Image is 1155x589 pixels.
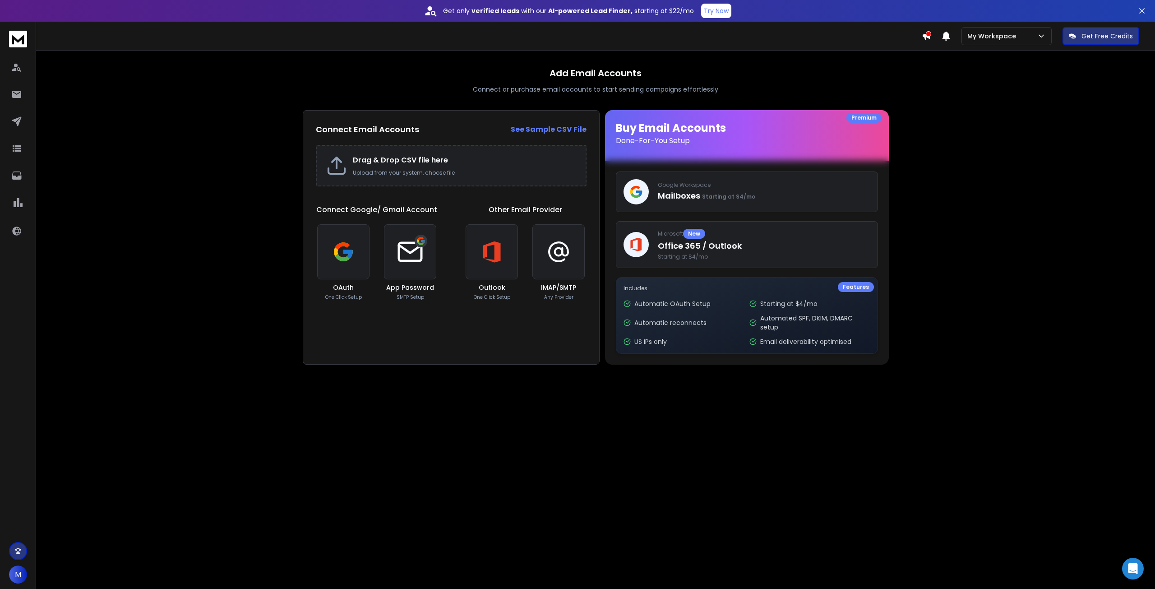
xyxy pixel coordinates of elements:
h3: IMAP/SMTP [541,283,576,292]
p: US IPs only [634,337,667,346]
p: Microsoft [658,229,870,239]
p: One Click Setup [325,294,362,301]
button: M [9,566,27,584]
p: Try Now [704,6,729,15]
p: Get only with our starting at $22/mo [443,6,694,15]
p: Get Free Credits [1081,32,1133,41]
h3: Outlook [479,283,505,292]
h1: Other Email Provider [489,204,562,215]
p: Starting at $4/mo [760,299,818,308]
div: New [683,229,705,239]
p: Mailboxes [658,190,870,202]
strong: verified leads [471,6,519,15]
strong: AI-powered Lead Finder, [548,6,633,15]
div: Features [838,282,874,292]
h1: Buy Email Accounts [616,121,878,146]
p: Includes [624,285,870,292]
p: Google Workspace [658,181,870,189]
img: logo [9,31,27,47]
p: One Click Setup [474,294,510,301]
strong: See Sample CSV File [511,124,587,134]
h2: Drag & Drop CSV file here [353,155,577,166]
p: Automatic reconnects [634,318,707,327]
p: Email deliverability optimised [760,337,851,346]
h3: OAuth [333,283,354,292]
h2: Connect Email Accounts [316,123,419,136]
button: Get Free Credits [1063,27,1139,45]
div: Open Intercom Messenger [1122,558,1144,580]
p: Automatic OAuth Setup [634,299,711,308]
p: Automated SPF, DKIM, DMARC setup [760,314,870,332]
p: Done-For-You Setup [616,135,878,146]
p: Upload from your system, choose file [353,169,577,176]
div: Premium [846,113,882,123]
p: SMTP Setup [397,294,424,301]
button: Try Now [701,4,731,18]
h1: Add Email Accounts [550,67,642,79]
span: Starting at $4/mo [658,253,870,260]
span: Starting at $4/mo [702,193,755,200]
h1: Connect Google/ Gmail Account [316,204,437,215]
p: My Workspace [967,32,1020,41]
h3: App Password [386,283,434,292]
p: Any Provider [544,294,573,301]
p: Connect or purchase email accounts to start sending campaigns effortlessly [473,85,718,94]
a: See Sample CSV File [511,124,587,135]
p: Office 365 / Outlook [658,240,870,252]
